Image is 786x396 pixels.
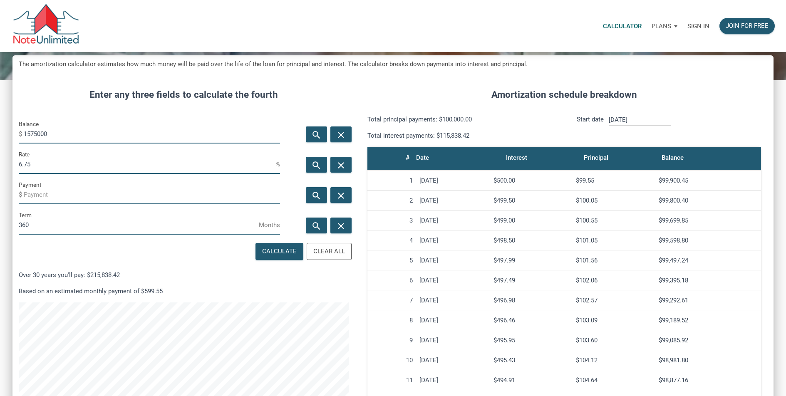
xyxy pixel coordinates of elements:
div: 10 [371,356,413,364]
div: 4 [371,237,413,244]
i: search [311,130,321,140]
h4: Amortization schedule breakdown [361,88,767,102]
div: 6 [371,277,413,284]
button: Calculate [255,243,303,260]
button: Clear All [307,243,352,260]
div: Principal [584,152,608,163]
button: close [330,126,352,142]
i: search [311,221,321,231]
input: Rate [19,155,275,174]
p: Sign in [687,22,709,30]
div: $494.91 [493,376,570,384]
p: Calculator [603,22,642,30]
a: Plans [647,13,682,39]
div: $103.60 [576,337,652,344]
div: $100.55 [576,217,652,224]
i: close [336,160,346,171]
input: Term [19,216,259,235]
div: 9 [371,337,413,344]
div: Join for free [726,21,769,31]
label: Balance [19,119,39,129]
div: $104.12 [576,356,652,364]
label: Payment [19,180,41,190]
div: [DATE] [419,257,487,264]
p: Start date [577,114,604,141]
div: $499.50 [493,197,570,204]
div: [DATE] [419,197,487,204]
div: Clear All [313,247,345,256]
button: close [330,187,352,203]
div: 8 [371,317,413,324]
div: $496.98 [493,297,570,304]
button: search [306,218,327,233]
button: Plans [647,14,682,39]
div: $99,189.52 [659,317,758,324]
p: Total principal payments: $100,000.00 [367,114,558,124]
div: $98,877.16 [659,376,758,384]
label: Term [19,210,32,220]
div: [DATE] [419,337,487,344]
a: Join for free [714,13,780,39]
button: close [330,218,352,233]
div: $99,598.80 [659,237,758,244]
div: $99,085.92 [659,337,758,344]
div: $495.95 [493,337,570,344]
div: $495.43 [493,356,570,364]
div: 2 [371,197,413,204]
input: Payment [24,186,280,204]
div: $102.57 [576,297,652,304]
div: $99,699.85 [659,217,758,224]
div: 3 [371,217,413,224]
div: $104.64 [576,376,652,384]
h5: The amortization calculator estimates how much money will be paid over the life of the loan for p... [19,59,767,69]
div: [DATE] [419,237,487,244]
div: Calculate [262,247,297,256]
div: $499.00 [493,217,570,224]
div: [DATE] [419,376,487,384]
i: close [336,191,346,201]
div: $99,800.40 [659,197,758,204]
div: $497.99 [493,257,570,264]
button: search [306,157,327,173]
i: close [336,130,346,140]
span: $ [19,188,24,201]
div: $101.56 [576,257,652,264]
div: $99.55 [576,177,652,184]
div: $99,900.45 [659,177,758,184]
span: Months [259,218,280,232]
h4: Enter any three fields to calculate the fourth [19,88,349,102]
p: Total interest payments: $115,838.42 [367,131,558,141]
div: 1 [371,177,413,184]
div: 7 [371,297,413,304]
span: % [275,158,280,171]
div: $99,497.24 [659,257,758,264]
div: Interest [506,152,527,163]
div: $99,395.18 [659,277,758,284]
div: $500.00 [493,177,570,184]
i: search [311,191,321,201]
button: Join for free [719,18,775,34]
img: NoteUnlimited [12,4,79,48]
button: search [306,126,327,142]
div: $101.05 [576,237,652,244]
div: 5 [371,257,413,264]
p: Based on an estimated monthly payment of $599.55 [19,286,349,296]
div: [DATE] [419,317,487,324]
div: [DATE] [419,277,487,284]
div: $103.09 [576,317,652,324]
button: search [306,187,327,203]
div: $99,292.61 [659,297,758,304]
div: [DATE] [419,217,487,224]
p: Plans [652,22,671,30]
input: Balance [24,125,280,144]
label: Rate [19,149,30,159]
span: $ [19,127,24,141]
div: Balance [662,152,684,163]
div: $497.49 [493,277,570,284]
a: Calculator [598,13,647,39]
div: [DATE] [419,297,487,304]
div: $102.06 [576,277,652,284]
div: 11 [371,376,413,384]
i: search [311,160,321,171]
div: $100.05 [576,197,652,204]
